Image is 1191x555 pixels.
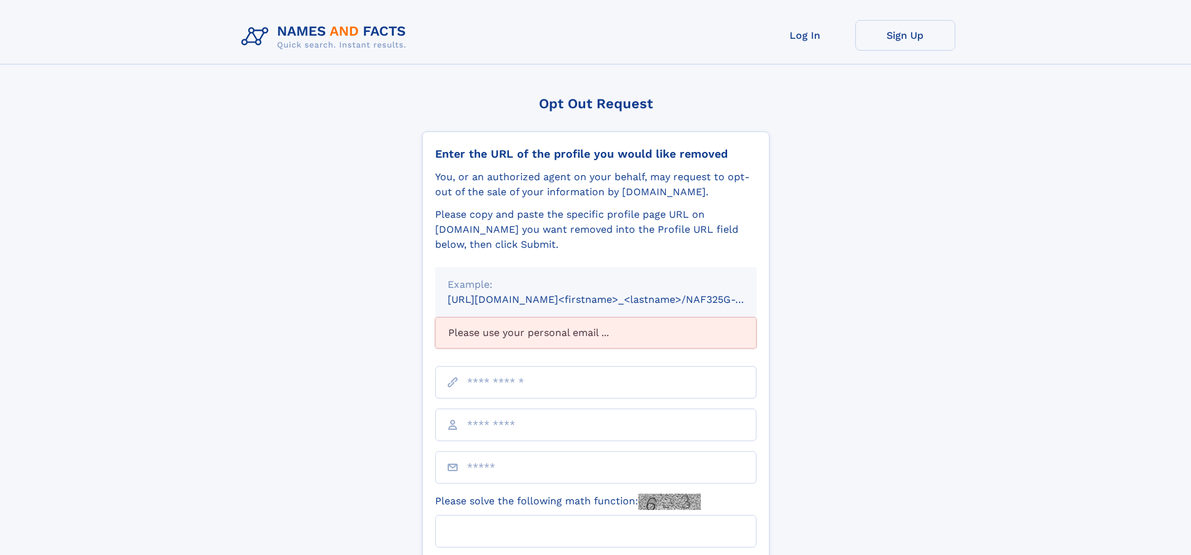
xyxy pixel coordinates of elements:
a: Sign Up [855,20,955,51]
label: Please solve the following math function: [435,494,701,510]
div: You, or an authorized agent on your behalf, may request to opt-out of the sale of your informatio... [435,170,756,200]
div: Please copy and paste the specific profile page URL on [DOMAIN_NAME] you want removed into the Pr... [435,207,756,252]
small: [URL][DOMAIN_NAME]<firstname>_<lastname>/NAF325G-xxxxxxxx [448,293,780,305]
div: Please use your personal email ... [435,317,756,349]
div: Enter the URL of the profile you would like removed [435,147,756,161]
a: Log In [755,20,855,51]
div: Example: [448,277,744,292]
img: Logo Names and Facts [236,20,416,54]
div: Opt Out Request [422,96,770,111]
